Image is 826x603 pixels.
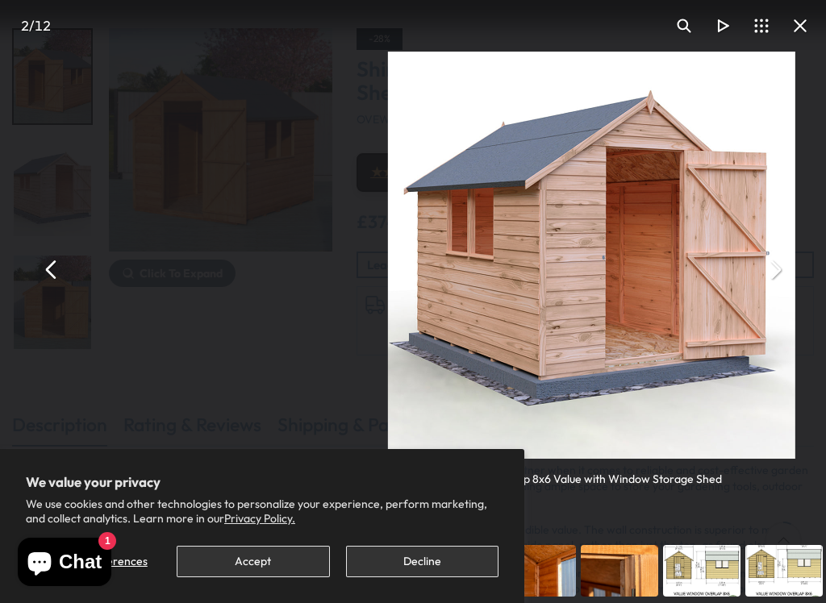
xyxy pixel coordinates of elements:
[6,6,65,45] div: /
[755,250,794,289] button: Next
[224,511,295,526] a: Privacy Policy.
[26,497,499,526] p: We use cookies and other technologies to personalize your experience, perform marketing, and coll...
[21,17,29,34] span: 2
[781,6,820,45] button: Close
[177,546,329,577] button: Accept
[26,475,499,489] h2: We value your privacy
[35,17,51,34] span: 12
[742,6,781,45] button: Toggle thumbnails
[460,459,722,487] div: Shire Overlap 8x6 Value with Window Storage Shed
[665,6,703,45] button: Toggle zoom level
[32,250,71,289] button: Previous
[13,538,116,590] inbox-online-store-chat: Shopify online store chat
[346,546,499,577] button: Decline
